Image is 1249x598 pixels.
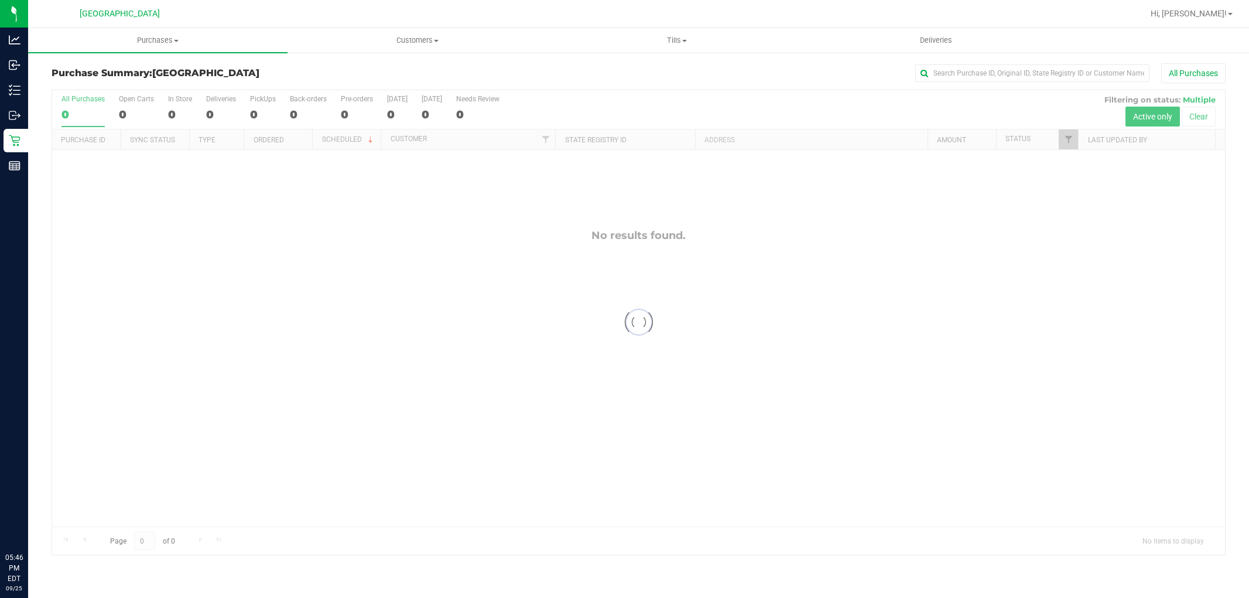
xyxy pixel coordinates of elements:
[904,35,968,46] span: Deliveries
[9,110,20,121] inline-svg: Outbound
[288,35,546,46] span: Customers
[288,28,547,53] a: Customers
[5,552,23,584] p: 05:46 PM EDT
[9,135,20,146] inline-svg: Retail
[52,68,443,78] h3: Purchase Summary:
[28,35,288,46] span: Purchases
[806,28,1066,53] a: Deliveries
[9,84,20,96] inline-svg: Inventory
[915,64,1149,82] input: Search Purchase ID, Original ID, State Registry ID or Customer Name...
[80,9,160,19] span: [GEOGRAPHIC_DATA]
[28,28,288,53] a: Purchases
[9,34,20,46] inline-svg: Analytics
[1151,9,1227,18] span: Hi, [PERSON_NAME]!
[9,160,20,172] inline-svg: Reports
[152,67,259,78] span: [GEOGRAPHIC_DATA]
[5,584,23,593] p: 09/25
[12,504,47,539] iframe: Resource center
[547,35,806,46] span: Tills
[547,28,806,53] a: Tills
[1161,63,1226,83] button: All Purchases
[9,59,20,71] inline-svg: Inbound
